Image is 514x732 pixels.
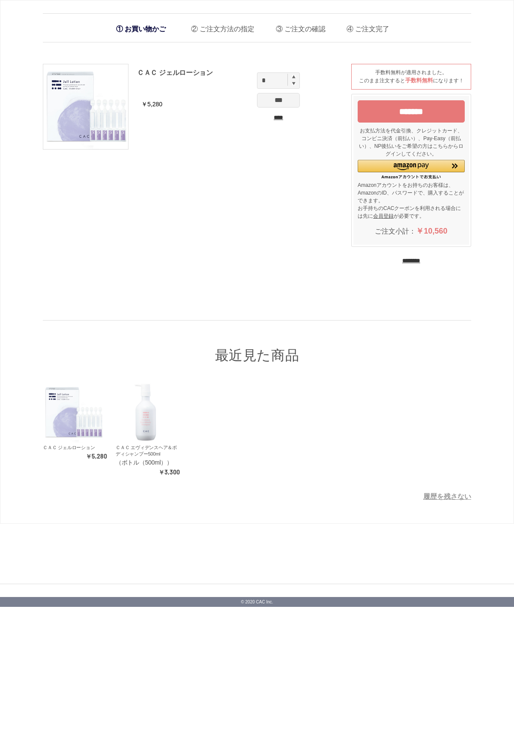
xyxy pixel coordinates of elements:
[43,382,107,443] a: ＣＡＣ ジェルローション
[43,382,104,443] img: ＣＡＣ ジェルローション
[116,468,180,477] div: ￥3,300
[43,320,471,365] div: 最近見た商品
[269,18,326,36] li: ご注文の確認
[137,69,213,76] a: ＣＡＣ ジェルローション
[373,213,394,219] a: 会員登録
[43,64,128,149] img: ＣＡＣ ジェルローション
[340,18,389,36] li: ご注文完了
[358,160,465,179] div: Amazon Pay - Amazonアカウントをお使いください
[116,382,176,443] img: ＣＡＣ エヴィデンスヘア＆ボディシャンプー500ml
[351,64,471,90] div: 手数料無料が適用されました。 このまま注文すると になります！
[43,445,95,450] a: ＣＡＣ ジェルローション
[43,453,107,461] div: ￥5,280
[116,382,180,443] a: ＣＡＣ エヴィデンスヘア＆ボディシャンプー500ml
[358,181,465,220] p: Amazonアカウントをお持ちのお客様は、AmazonのID、パスワードで、購入することができます。 お手持ちのCACクーポンを利用される場合には先に が必要です。
[185,18,254,36] li: ご注文方法の指定
[292,75,296,78] img: spinplus.gif
[116,459,180,467] div: （ボトル（500ml））
[292,81,296,85] img: spinminus.gif
[405,77,433,84] span: 手数料無料
[416,227,447,235] span: ￥10,560
[423,493,471,500] a: 履歴を残さない
[112,20,170,38] li: お買い物かご
[116,445,177,456] a: ＣＡＣ エヴィデンスヘア＆ボディシャンプー500ml
[358,222,465,240] div: ご注文小計：
[358,127,465,158] p: お支払方法を代金引換、クレジットカード、コンビニ決済（前払い）、Pay-Easy（前払い）、NP後払いをご希望の方はこちらからログインしてください。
